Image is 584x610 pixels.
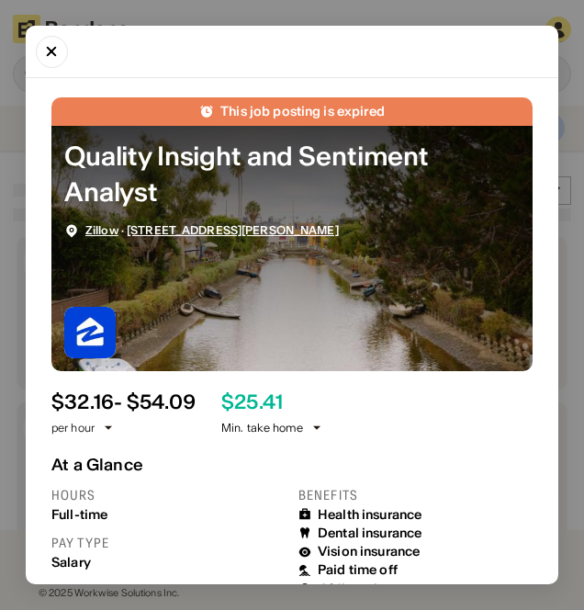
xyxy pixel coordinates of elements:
button: Close [36,36,68,68]
div: At a Glance [51,455,533,474]
div: per hour [51,420,95,435]
div: 401k options [318,582,400,597]
div: Dental insurance [318,525,421,541]
div: Salary [51,555,286,570]
div: Hours [51,487,286,503]
div: Full-time [51,507,286,523]
div: This job posting is expired [220,104,385,119]
div: Requirements [51,583,286,600]
img: Zillow logo [64,307,116,358]
div: Benefits [298,487,533,503]
div: Quality Insight and Sentiment Analyst [64,139,520,210]
div: Health insurance [318,507,421,523]
div: $ 25.41 [221,390,283,413]
div: Paid time off [318,562,398,578]
div: Pay type [51,535,286,551]
a: Zillow [85,223,118,237]
div: · [85,224,339,238]
div: Min. take home [221,420,324,435]
div: Vision insurance [318,544,420,559]
a: [STREET_ADDRESS][PERSON_NAME] [127,223,339,237]
div: $ 32.16 - $54.09 [51,390,196,413]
